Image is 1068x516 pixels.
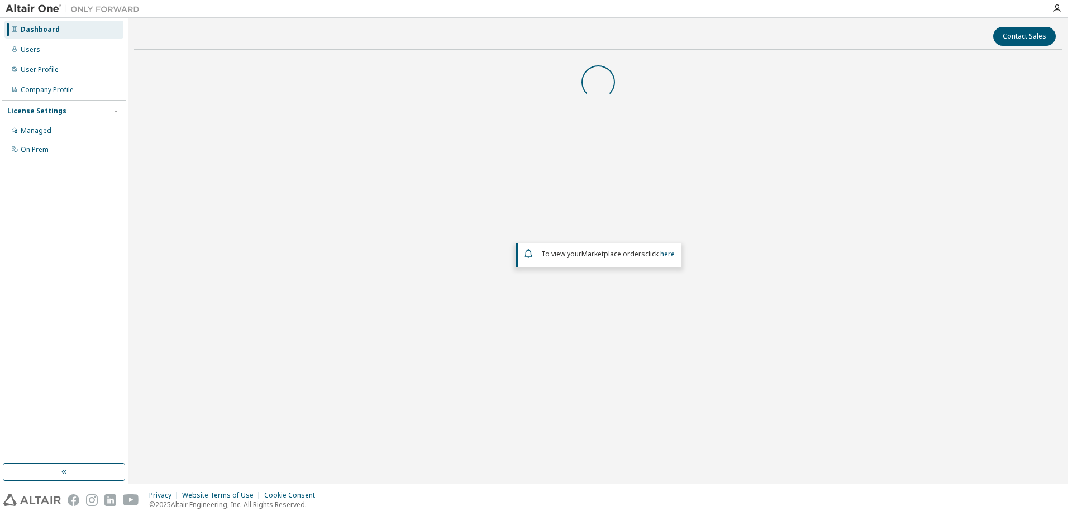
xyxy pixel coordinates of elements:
[264,491,322,500] div: Cookie Consent
[541,249,675,259] span: To view your click
[6,3,145,15] img: Altair One
[660,249,675,259] a: here
[21,85,74,94] div: Company Profile
[123,494,139,506] img: youtube.svg
[581,249,645,259] em: Marketplace orders
[21,65,59,74] div: User Profile
[149,500,322,509] p: © 2025 Altair Engineering, Inc. All Rights Reserved.
[21,25,60,34] div: Dashboard
[3,494,61,506] img: altair_logo.svg
[86,494,98,506] img: instagram.svg
[104,494,116,506] img: linkedin.svg
[68,494,79,506] img: facebook.svg
[7,107,66,116] div: License Settings
[21,145,49,154] div: On Prem
[182,491,264,500] div: Website Terms of Use
[21,126,51,135] div: Managed
[149,491,182,500] div: Privacy
[21,45,40,54] div: Users
[993,27,1056,46] button: Contact Sales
